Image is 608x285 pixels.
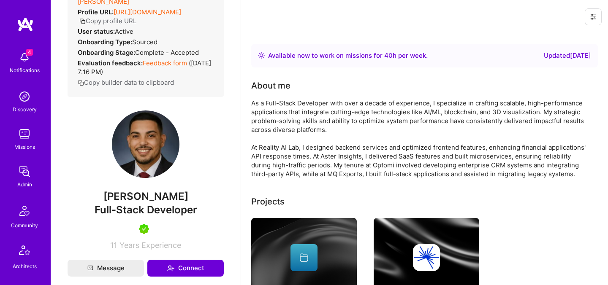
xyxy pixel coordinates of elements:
[78,48,135,56] strong: Onboarding Stage:
[78,78,174,87] button: Copy builder data to clipboard
[78,38,132,46] strong: Onboarding Type:
[139,224,149,234] img: A.Teamer in Residence
[14,201,35,221] img: Community
[95,204,197,216] span: Full-Stack Developer
[14,242,35,262] img: Architects
[119,241,181,250] span: Years Experience
[26,49,33,56] span: 4
[115,27,133,35] span: Active
[16,126,33,142] img: teamwork
[17,17,34,32] img: logo
[132,38,157,46] span: sourced
[79,18,86,24] i: icon Copy
[167,264,174,272] i: icon Connect
[13,105,37,114] div: Discovery
[78,80,84,86] i: icon Copy
[13,262,37,271] div: Architects
[11,221,38,230] div: Community
[68,190,224,203] span: [PERSON_NAME]
[110,241,117,250] span: 11
[16,163,33,180] img: admin teamwork
[143,59,187,67] a: Feedback form
[78,27,115,35] strong: User status:
[78,59,143,67] strong: Evaluation feedback:
[251,195,285,208] div: Projects
[16,49,33,66] img: bell
[413,244,440,271] img: Company logo
[251,99,589,178] div: As a Full-Stack Developer with over a decade of experience, I specialize in crafting scalable, hi...
[112,110,179,178] img: User Avatar
[258,52,265,59] img: Availability
[384,51,393,59] span: 40
[16,88,33,105] img: discovery
[68,260,144,277] button: Message
[14,142,35,151] div: Missions
[251,79,290,92] div: About me
[268,51,428,61] div: Available now to work on missions for h per week .
[544,51,591,61] div: Updated [DATE]
[87,265,93,271] i: icon Mail
[17,180,32,189] div: Admin
[10,66,40,75] div: Notifications
[79,16,136,25] button: Copy profile URL
[78,8,114,16] strong: Profile URL:
[78,59,214,76] div: ( [DATE] 7:16 PM )
[114,8,181,16] a: [URL][DOMAIN_NAME]
[135,48,199,56] span: Complete - Accepted
[147,260,224,277] button: Connect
